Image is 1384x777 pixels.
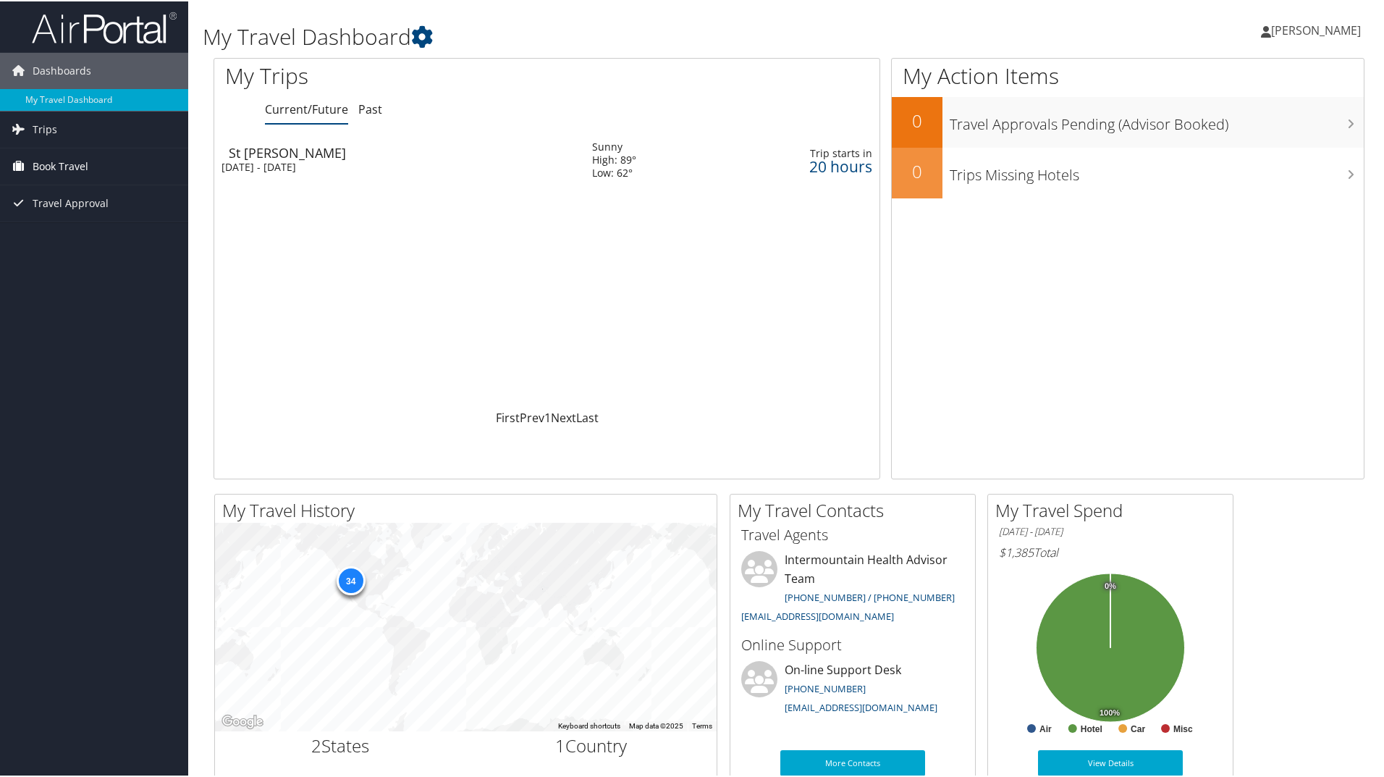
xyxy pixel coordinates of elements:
[311,732,321,756] span: 2
[995,497,1233,521] h2: My Travel Spend
[734,550,971,627] li: Intermountain Health Advisor Team
[737,146,872,159] div: Trip starts in
[222,497,717,521] h2: My Travel History
[265,100,348,116] a: Current/Future
[999,543,1222,559] h6: Total
[336,565,365,594] div: 34
[33,51,91,88] span: Dashboards
[358,100,382,116] a: Past
[741,524,964,544] h3: Travel Agents
[1131,723,1145,733] text: Car
[892,146,1364,197] a: 0Trips Missing Hotels
[892,96,1364,146] a: 0Travel Approvals Pending (Advisor Booked)
[33,184,109,220] span: Travel Approval
[741,608,894,621] a: [EMAIL_ADDRESS][DOMAIN_NAME]
[203,20,984,51] h1: My Travel Dashboard
[1081,723,1102,733] text: Hotel
[226,732,455,757] h2: States
[229,145,578,158] div: St [PERSON_NAME]
[520,408,544,424] a: Prev
[219,711,266,730] img: Google
[551,408,576,424] a: Next
[734,660,971,719] li: On-line Support Desk
[33,147,88,183] span: Book Travel
[892,59,1364,90] h1: My Action Items
[221,159,570,172] div: [DATE] - [DATE]
[592,139,636,152] div: Sunny
[1261,7,1375,51] a: [PERSON_NAME]
[592,152,636,165] div: High: 89°
[741,634,964,654] h3: Online Support
[496,408,520,424] a: First
[999,543,1034,559] span: $1,385
[785,589,955,602] a: [PHONE_NUMBER] / [PHONE_NUMBER]
[999,524,1222,537] h6: [DATE] - [DATE]
[544,408,551,424] a: 1
[576,408,599,424] a: Last
[780,749,925,775] a: More Contacts
[32,9,177,43] img: airportal-logo.png
[592,165,636,178] div: Low: 62°
[1105,581,1116,589] tspan: 0%
[692,721,712,728] a: Terms (opens in new tab)
[629,721,683,728] span: Map data ©2025
[785,700,937,713] a: [EMAIL_ADDRESS][DOMAIN_NAME]
[1038,749,1183,775] a: View Details
[477,732,706,757] h2: Country
[33,110,57,146] span: Trips
[1271,21,1361,37] span: [PERSON_NAME]
[950,156,1364,184] h3: Trips Missing Hotels
[950,106,1364,133] h3: Travel Approvals Pending (Advisor Booked)
[225,59,591,90] h1: My Trips
[785,681,866,694] a: [PHONE_NUMBER]
[737,159,872,172] div: 20 hours
[738,497,975,521] h2: My Travel Contacts
[892,107,942,132] h2: 0
[892,158,942,182] h2: 0
[1039,723,1052,733] text: Air
[558,720,620,730] button: Keyboard shortcuts
[1173,723,1193,733] text: Misc
[1100,707,1120,716] tspan: 100%
[219,711,266,730] a: Open this area in Google Maps (opens a new window)
[555,732,565,756] span: 1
